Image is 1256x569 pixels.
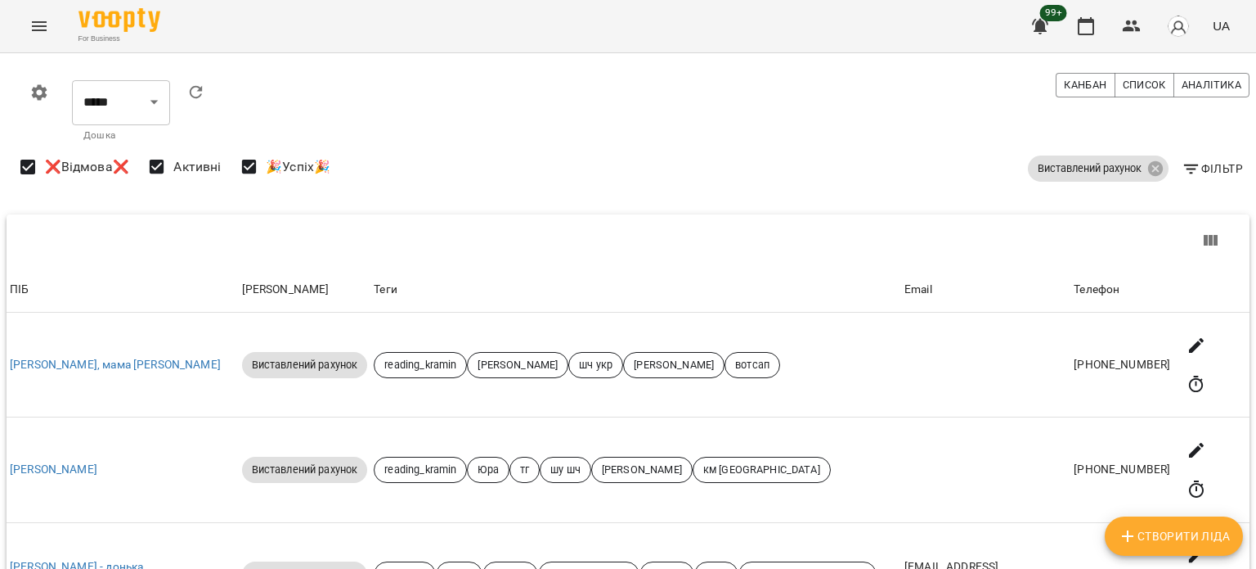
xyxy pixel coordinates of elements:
img: Voopty Logo [78,8,160,32]
td: [PHONE_NUMBER] [1070,313,1173,418]
span: ❌Відмова❌ [45,157,129,177]
img: avatar_s.png [1167,15,1190,38]
button: Аналітика [1173,73,1249,97]
div: Виставлений рахунок [242,457,368,483]
p: Дошка [83,128,159,144]
span: [PERSON_NAME] [624,358,724,373]
span: [PERSON_NAME] [592,463,692,477]
span: UA [1213,17,1230,34]
span: км [GEOGRAPHIC_DATA] [693,463,830,477]
div: Table Toolbar [7,215,1249,267]
span: вотсап [725,358,779,373]
span: Активні [173,157,221,177]
span: Список [1123,76,1166,94]
a: [PERSON_NAME] [10,463,97,476]
span: Канбан [1064,76,1106,94]
span: Юра [468,463,508,477]
div: ПІБ [10,280,235,300]
span: Аналітика [1182,76,1241,94]
span: Виставлений рахунок [242,358,368,373]
div: [PERSON_NAME] [242,280,368,300]
span: reading_kramin [375,358,466,373]
button: Menu [20,7,59,46]
span: 🎉Успіх🎉 [266,157,330,177]
div: Виставлений рахунок [242,352,368,378]
span: шу шч [541,463,590,477]
button: Створити Ліда [1105,517,1243,556]
span: Створити Ліда [1118,526,1230,546]
div: Телефон [1074,280,1170,300]
span: 99+ [1040,5,1067,21]
button: Канбан [1056,73,1115,97]
button: Фільтр [1175,154,1249,183]
div: Виставлений рахунок [1028,156,1169,182]
div: Теги [374,280,898,300]
span: Виставлений рахунок [1028,161,1151,176]
button: UA [1206,11,1236,41]
span: [PERSON_NAME] [468,358,567,373]
button: Список [1115,73,1174,97]
span: шч укр [569,358,622,373]
div: Email [904,280,1067,300]
span: For Business [78,34,160,44]
span: тг [510,463,539,477]
span: reading_kramin [375,463,466,477]
button: View Columns [1191,221,1230,260]
span: Фільтр [1182,159,1243,178]
td: [PHONE_NUMBER] [1070,418,1173,522]
a: [PERSON_NAME], мама [PERSON_NAME] [10,358,221,371]
span: Виставлений рахунок [242,463,368,477]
